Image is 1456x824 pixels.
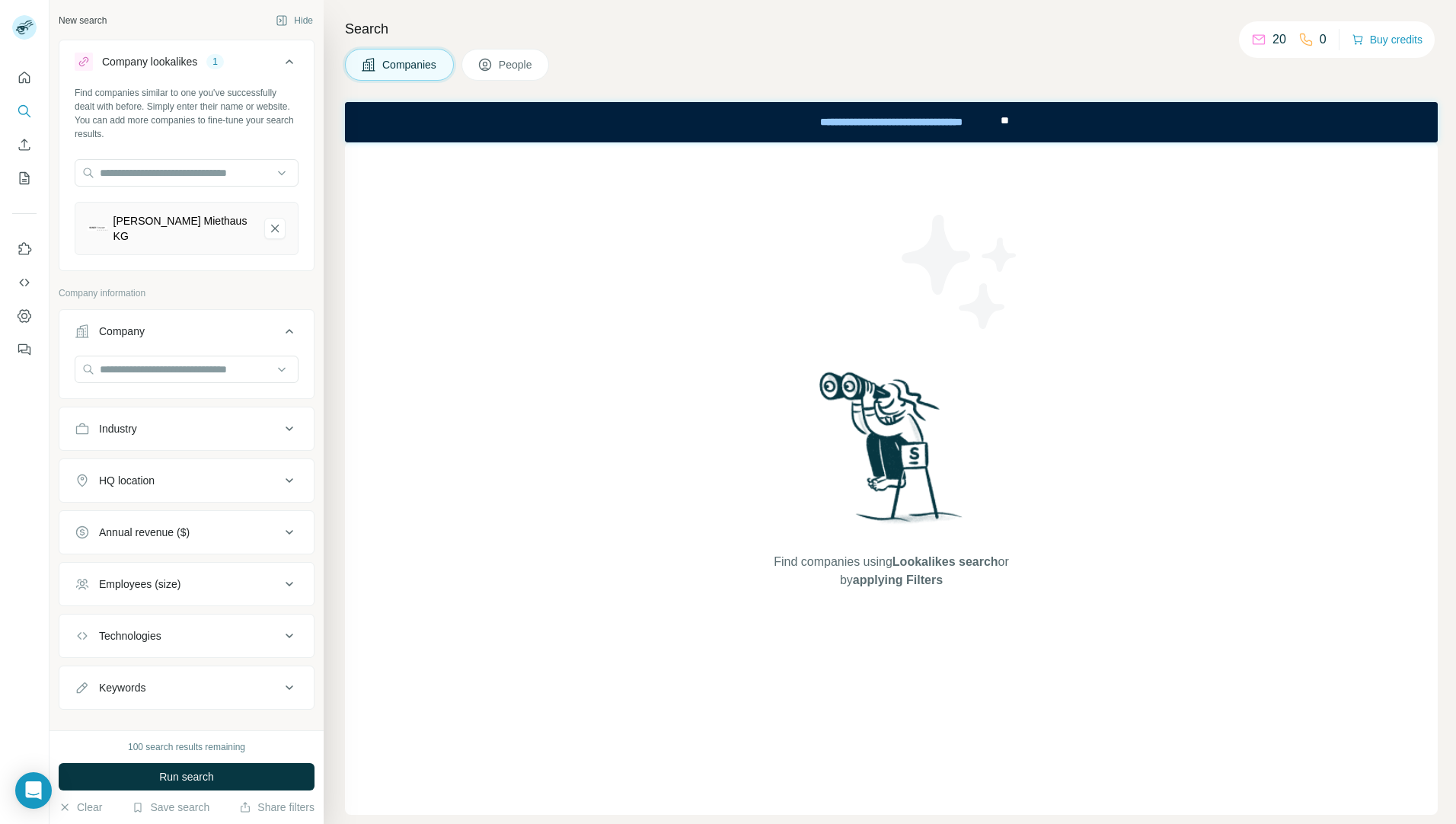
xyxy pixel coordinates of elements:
iframe: Banner [345,102,1438,142]
button: Clear [59,800,102,815]
img: Surfe Illustration - Woman searching with binoculars [813,368,971,538]
button: Quick start [12,64,37,91]
button: Enrich CSV [12,131,37,158]
span: Find companies using or by [769,553,1013,589]
div: Open Intercom Messenger [15,772,52,809]
button: Save search [132,800,209,815]
span: applying Filters [853,573,943,586]
div: Find companies similar to one you've successfully dealt with before. Simply enter their name or w... [75,86,299,141]
button: My lists [12,164,37,192]
button: Use Surfe on LinkedIn [12,235,37,263]
button: Industry [59,410,314,447]
button: Technologies [59,618,314,654]
button: HQ location [59,462,314,499]
p: Company information [59,286,315,300]
div: [PERSON_NAME] Miethaus KG [113,213,252,244]
span: Companies [382,57,438,72]
div: Technologies [99,628,161,644]
div: Keywords [99,680,145,695]
div: Employees (size) [99,576,180,592]
p: 0 [1320,30,1327,49]
button: Dashboard [12,302,37,330]
img: KUNZE Miethaus KG-logo [88,226,107,232]
button: Share filters [239,800,315,815]
button: Search [12,97,37,125]
div: 1 [206,55,224,69]
div: New search [59,14,107,27]
button: Hide [265,9,324,32]
p: 20 [1272,30,1286,49]
span: Lookalikes search [892,555,998,568]
button: Run search [59,763,315,790]
button: KUNZE Miethaus KG-remove-button [264,218,286,239]
h4: Search [345,18,1438,40]
button: Buy credits [1352,29,1422,50]
button: Company lookalikes1 [59,43,314,86]
div: Company [99,324,145,339]
div: Annual revenue ($) [99,525,190,540]
button: Employees (size) [59,566,314,602]
span: Run search [159,769,214,784]
button: Annual revenue ($) [59,514,314,551]
span: People [499,57,534,72]
div: 100 search results remaining [128,740,245,754]
img: Surfe Illustration - Stars [892,203,1029,340]
button: Company [59,313,314,356]
div: Company lookalikes [102,54,197,69]
button: Feedback [12,336,37,363]
img: Avatar [12,15,37,40]
button: Use Surfe API [12,269,37,296]
div: Industry [99,421,137,436]
div: HQ location [99,473,155,488]
button: Keywords [59,669,314,706]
